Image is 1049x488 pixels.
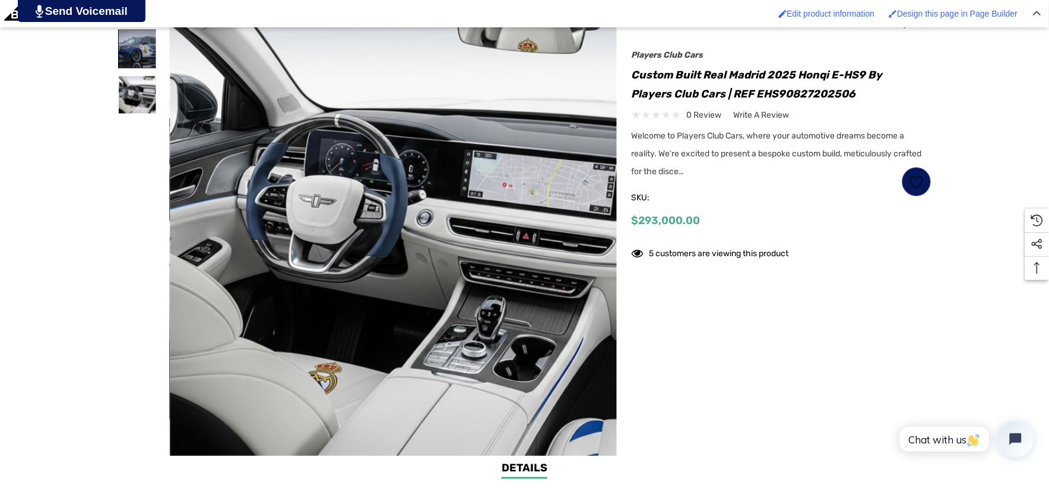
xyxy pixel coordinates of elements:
[887,411,1044,467] iframe: Tidio Chat
[1033,11,1041,16] img: Close Admin Bar
[1031,238,1043,250] svg: Social Media
[1025,262,1049,274] svg: Top
[632,50,703,60] a: Players Club Cars
[883,3,1023,24] a: Enabled brush for page builder edit. Design this page in Page Builder
[632,131,922,177] span: Welcome to Players Club Cars, where your automotive dreams become a reality. We're excited to pre...
[502,461,547,479] a: Details
[909,175,923,189] svg: Wish List
[119,30,156,68] img: For Sale: Custom Built Real Madrid 2025 Honqi E-HS9 by Players Club Cars | REF EHS90827202506
[897,9,1018,18] span: Design this page in Page Builder
[632,65,931,103] h1: Custom Built Real Madrid 2025 Honqi E-HS9 by Players Club Cars | REF EHS90827202506
[1031,215,1043,226] svg: Recently Viewed
[734,108,790,122] a: Write a Review
[787,9,875,18] span: Edit product information
[36,5,43,18] img: PjwhLS0gR2VuZXJhdG9yOiBHcmF2aXQuaW8gLS0+PHN2ZyB4bWxucz0iaHR0cDovL3d3dy53My5vcmcvMjAwMC9zdmciIHhtb...
[687,108,722,122] span: 0 review
[632,243,789,261] div: 5 customers are viewing this product
[773,3,881,24] a: Enabled brush for product edit Edit product information
[902,167,931,197] a: Wish List
[734,110,790,121] span: Write a Review
[889,10,897,18] img: Enabled brush for page builder edit.
[632,190,691,206] span: SKU:
[119,76,156,114] img: For Sale: Custom Built Real Madrid 2025 Honqi E-HS9 by Players Club Cars | REF EHS90827202506
[779,10,787,18] img: Enabled brush for product edit
[632,214,701,227] span: $293,000.00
